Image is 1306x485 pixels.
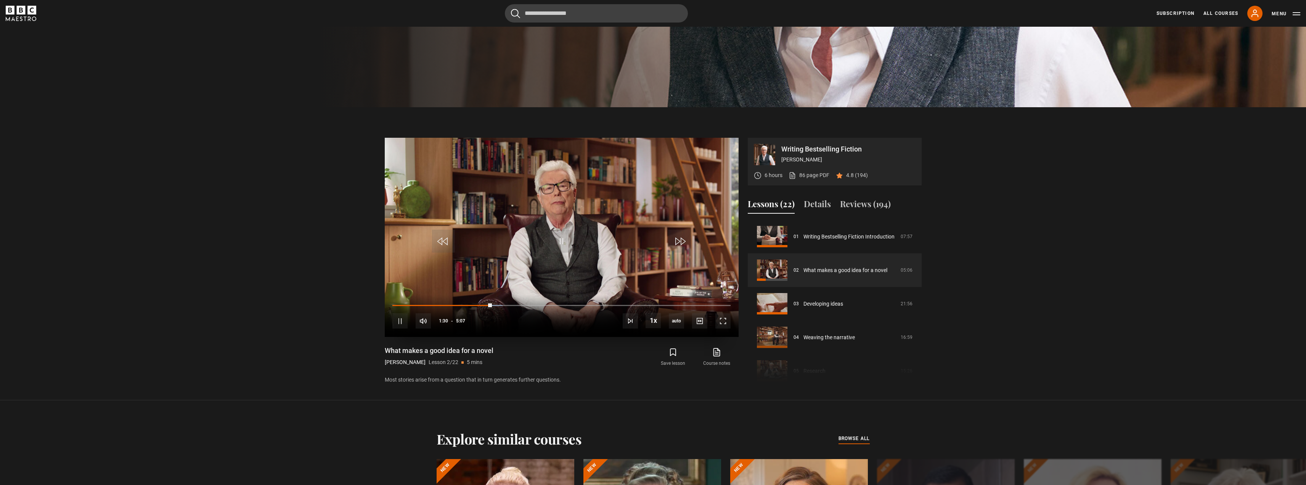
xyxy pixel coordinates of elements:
[623,313,638,329] button: Next Lesson
[456,314,465,328] span: 5:07
[803,233,895,241] a: Writing Bestselling Fiction Introduction
[385,358,426,366] p: [PERSON_NAME]
[839,435,870,442] span: browse all
[804,198,831,214] button: Details
[695,346,738,368] a: Course notes
[846,171,868,179] p: 4.8 (194)
[429,358,458,366] p: Lesson 2/22
[6,6,36,21] svg: BBC Maestro
[511,9,520,18] button: Submit the search query
[505,4,688,23] input: Search
[789,171,829,179] a: 86 page PDF
[839,435,870,443] a: browse all
[715,313,731,329] button: Fullscreen
[651,346,695,368] button: Save lesson
[392,305,730,306] div: Progress Bar
[669,313,684,329] span: auto
[1157,10,1194,17] a: Subscription
[840,198,891,214] button: Reviews (194)
[646,313,661,328] button: Playback Rate
[803,300,843,308] a: Developing ideas
[385,138,739,337] video-js: Video Player
[451,318,453,324] span: -
[765,171,782,179] p: 6 hours
[439,314,448,328] span: 1:30
[781,146,916,153] p: Writing Bestselling Fiction
[803,334,855,342] a: Weaving the narrative
[467,358,482,366] p: 5 mins
[437,431,582,447] h2: Explore similar courses
[1272,10,1300,18] button: Toggle navigation
[803,266,887,274] a: What makes a good idea for a novel
[385,346,493,355] h1: What makes a good idea for a novel
[669,313,684,329] div: Current quality: 720p
[1203,10,1238,17] a: All Courses
[692,313,707,329] button: Captions
[416,313,431,329] button: Mute
[392,313,408,329] button: Pause
[748,198,795,214] button: Lessons (22)
[385,376,739,384] p: Most stories arise from a question that in turn generates further questions.
[781,156,916,164] p: [PERSON_NAME]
